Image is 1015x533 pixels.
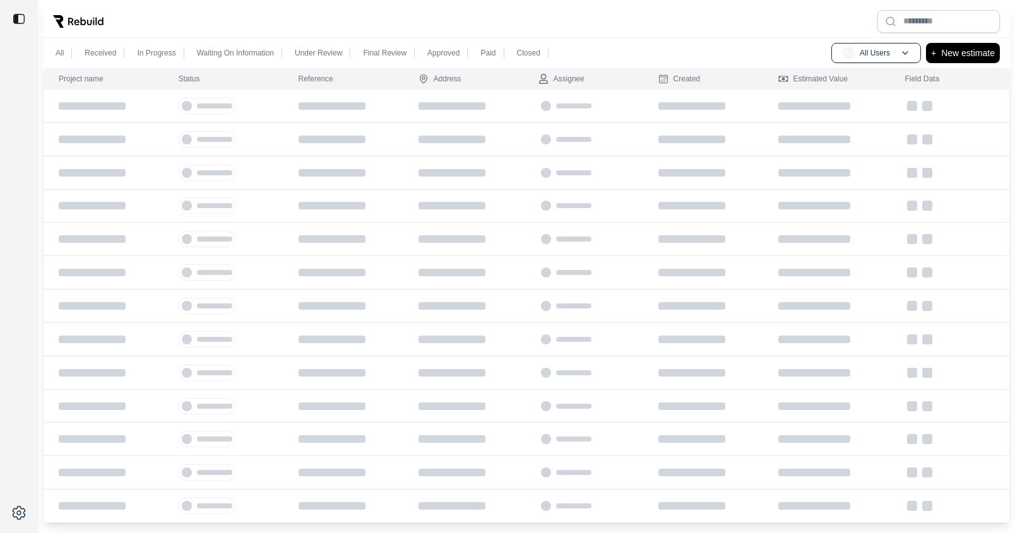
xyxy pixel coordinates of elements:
p: Approved [427,48,460,58]
p: Final Review [363,48,407,58]
div: Status [179,74,200,84]
div: Assignee [538,74,585,84]
div: Field Data [905,74,939,84]
span: AU [842,47,855,59]
p: Under Review [295,48,342,58]
img: toggle sidebar [13,13,25,25]
div: Reference [299,74,333,84]
p: All [56,48,64,58]
div: Created [658,74,701,84]
p: All Users [860,48,890,58]
img: Rebuild [53,15,104,28]
p: New estimate [941,45,995,61]
p: Waiting On Information [197,48,274,58]
p: In Progress [137,48,175,58]
p: Received [85,48,116,58]
div: Estimated Value [778,74,848,84]
button: AUAll Users [831,43,921,63]
p: Closed [517,48,540,58]
button: +New estimate [926,43,1000,63]
p: Paid [480,48,496,58]
p: + [931,45,936,61]
div: Address [418,74,461,84]
div: Project name [59,74,104,84]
